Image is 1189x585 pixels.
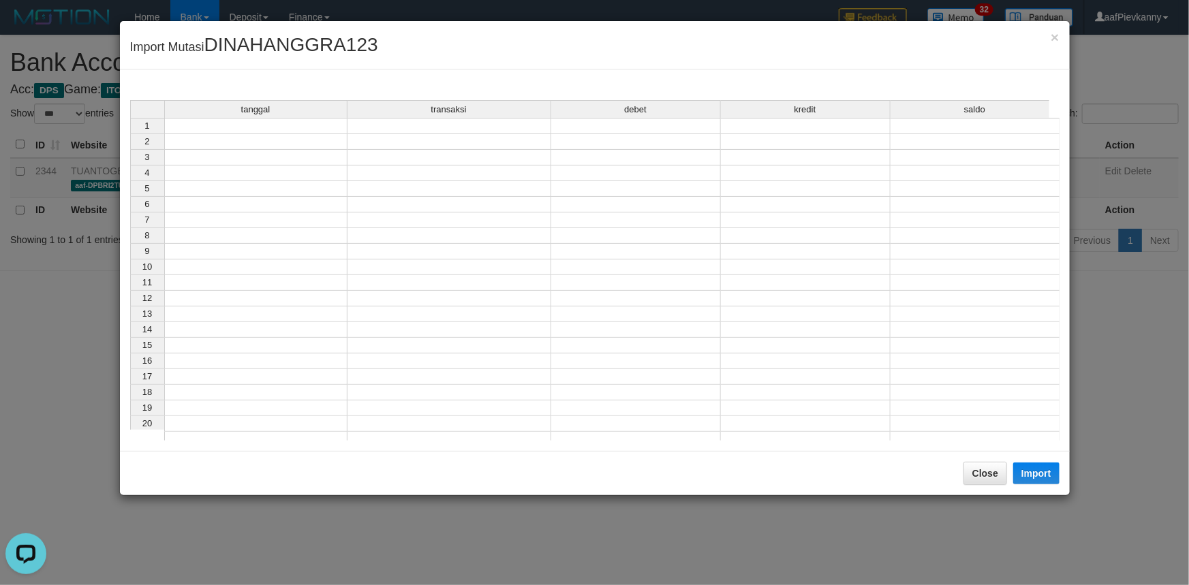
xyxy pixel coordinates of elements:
span: 5 [144,183,149,193]
span: kredit [794,105,816,114]
span: 2 [144,136,149,146]
span: 15 [142,340,152,350]
span: 16 [142,355,152,366]
span: 3 [144,152,149,162]
span: 1 [144,121,149,131]
button: Close [1051,30,1059,44]
span: 11 [142,277,152,287]
span: 14 [142,324,152,334]
span: 13 [142,309,152,319]
span: transaksi [431,105,466,114]
span: 10 [142,262,152,272]
button: Close [963,462,1007,485]
span: DINAHANGGRA123 [204,34,378,55]
span: 17 [142,371,152,381]
span: debet [624,105,647,114]
span: 4 [144,168,149,178]
span: 7 [144,215,149,225]
span: 19 [142,402,152,413]
span: 12 [142,293,152,303]
span: 8 [144,230,149,240]
button: Import [1013,462,1060,484]
span: saldo [964,105,985,114]
span: 18 [142,387,152,397]
span: tanggal [241,105,271,114]
span: Import Mutasi [130,40,378,54]
span: × [1051,29,1059,45]
button: Open LiveChat chat widget [5,5,46,46]
span: 9 [144,246,149,256]
span: 20 [142,418,152,428]
th: Select whole grid [130,100,164,118]
span: 6 [144,199,149,209]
